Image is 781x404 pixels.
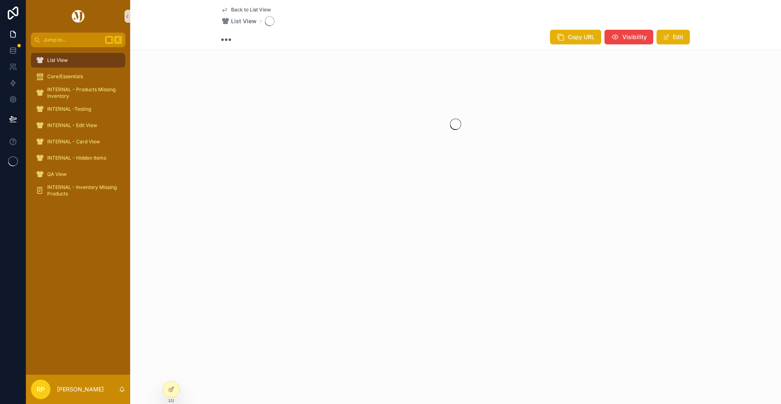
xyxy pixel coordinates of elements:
[47,155,106,161] span: INTERNAL - Hidden Items
[31,102,125,116] a: INTERNAL -Testing
[231,7,271,13] span: Back to List View
[26,47,130,209] div: scrollable content
[47,122,97,129] span: INTERNAL - Edit View
[47,57,68,64] span: List View
[568,33,595,41] span: Copy URL
[622,33,647,41] span: Visibility
[221,17,257,25] a: List View
[47,106,91,112] span: INTERNAL -Testing
[57,385,104,393] p: [PERSON_NAME]
[31,134,125,149] a: INTERNAL - Card View
[47,184,117,197] span: INTERNAL - Inventory Missing Products
[221,7,271,13] a: Back to List View
[657,30,690,44] button: Edit
[47,73,83,80] span: Core/Essentials
[31,86,125,100] a: INTERNAL - Products Missing Inventory
[550,30,601,44] button: Copy URL
[47,86,117,99] span: INTERNAL - Products Missing Inventory
[31,183,125,198] a: INTERNAL - Inventory Missing Products
[70,10,86,23] img: App logo
[47,171,67,178] span: QA View
[31,167,125,182] a: QA View
[31,151,125,165] a: INTERNAL - Hidden Items
[44,37,102,43] span: Jump to...
[37,384,45,394] span: RP
[31,53,125,68] a: List View
[604,30,653,44] button: Visibility
[31,33,125,47] button: Jump to...K
[47,138,100,145] span: INTERNAL - Card View
[231,17,257,25] span: List View
[115,37,121,43] span: K
[31,118,125,133] a: INTERNAL - Edit View
[31,69,125,84] a: Core/Essentials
